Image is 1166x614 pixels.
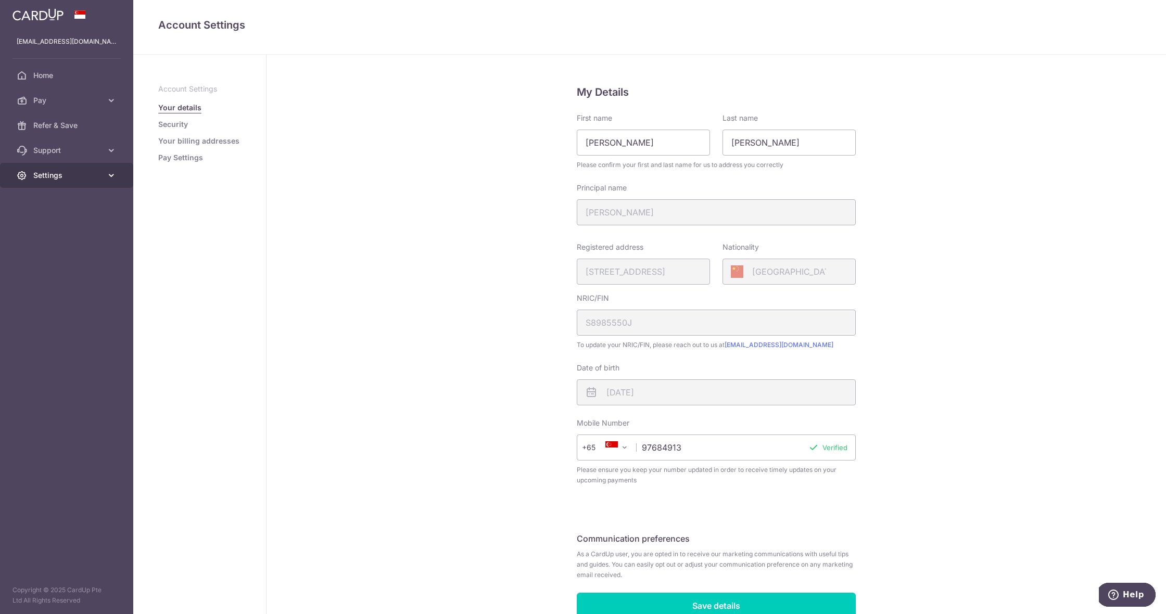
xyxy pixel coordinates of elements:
[33,145,102,156] span: Support
[577,130,710,156] input: First name
[585,441,610,454] span: +65
[33,170,102,181] span: Settings
[577,113,612,123] label: First name
[577,340,856,350] span: To update your NRIC/FIN, please reach out to us at
[158,103,201,113] a: Your details
[12,8,64,21] img: CardUp
[158,17,1141,33] h4: Account Settings
[577,160,856,170] span: Please confirm your first and last name for us to address you correctly
[1099,583,1156,609] iframe: Opens a widget where you can find more information
[158,84,241,94] p: Account Settings
[723,113,758,123] label: Last name
[577,532,856,545] h5: Communication preferences
[33,70,102,81] span: Home
[577,363,619,373] label: Date of birth
[577,242,643,252] label: Registered address
[24,7,45,17] span: Help
[577,465,856,485] span: Please ensure you keep your number updated in order to receive timely updates on your upcoming pa...
[17,36,117,47] p: [EMAIL_ADDRESS][DOMAIN_NAME]
[582,441,610,454] span: +65
[723,130,856,156] input: Last name
[33,120,102,131] span: Refer & Save
[577,84,856,100] h5: My Details
[577,183,627,193] label: Principal name
[577,418,629,428] label: Mobile Number
[725,341,833,349] a: [EMAIL_ADDRESS][DOMAIN_NAME]
[577,549,856,580] span: As a CardUp user, you are opted in to receive our marketing communications with useful tips and g...
[158,152,203,163] a: Pay Settings
[723,242,759,252] label: Nationality
[577,293,609,303] label: NRIC/FIN
[158,136,239,146] a: Your billing addresses
[158,119,188,130] a: Security
[33,95,102,106] span: Pay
